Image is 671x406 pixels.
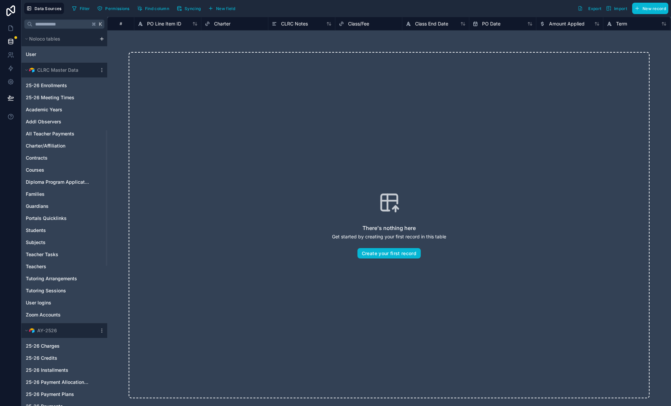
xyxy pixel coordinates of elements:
[26,82,67,89] span: 25-26 Enrollments
[26,379,89,386] span: 25-26 Payment Allocations (junction)
[26,367,68,373] span: 25-26 Installments
[23,65,96,75] button: Airtable LogoCLRC Master Data
[348,20,369,27] span: Class/Fee
[26,251,89,258] a: Teacher Tasks
[206,3,238,13] button: New field
[105,6,129,11] span: Permissions
[26,106,89,113] a: Academic Years
[23,326,96,335] button: Airtable LogoAY-2526
[26,130,89,137] a: All Teacher Payments
[26,215,89,222] a: Portals Quicklinks
[23,249,106,260] div: Teacher Tasks
[26,51,83,58] a: User
[26,203,49,210] span: Guardians
[23,285,106,296] div: Tutoring Sessions
[26,142,65,149] span: Charter/Affiliation
[23,273,106,284] div: Tutoring Arrangements
[26,94,89,101] a: 25-26 Meeting Times
[26,94,74,101] span: 25-26 Meeting Times
[643,6,666,11] span: New record
[549,20,585,27] span: Amount Applied
[37,327,57,334] span: AY-2526
[26,142,89,149] a: Charter/Affiliation
[26,51,36,58] span: User
[26,130,74,137] span: All Teacher Payments
[604,3,629,14] button: Import
[629,3,668,14] a: New record
[29,36,60,42] span: Noloco tables
[482,20,500,27] span: PO Date
[26,343,60,349] span: 25-26 Charges
[23,165,106,175] div: Courses
[26,191,45,197] span: Families
[23,49,106,60] div: User
[23,153,106,163] div: Contracts
[174,3,203,13] button: Syncing
[23,297,106,308] div: User logins
[26,367,89,373] a: 25-26 Installments
[362,224,416,232] h2: There's nothing here
[216,6,235,11] span: New field
[135,3,172,13] button: Find column
[281,20,308,27] span: CLRC Notes
[26,251,58,258] span: Teacher Tasks
[26,311,89,318] a: Zoom Accounts
[23,213,106,224] div: Portals Quicklinks
[26,391,89,398] a: 25-26 Payment Plans
[95,3,134,13] a: Permissions
[614,6,627,11] span: Import
[26,191,89,197] a: Families
[26,215,67,222] span: Portals Quicklinks
[23,237,106,248] div: Subjects
[23,201,106,212] div: Guardians
[145,6,169,11] span: Find column
[37,67,78,73] span: CLRC Master Data
[26,355,57,361] span: 25-26 Credits
[26,118,61,125] span: Addl Observers
[24,3,64,14] button: Data Sources
[26,167,89,173] a: Courses
[23,80,106,91] div: 25-26 Enrollments
[23,189,106,199] div: Families
[26,106,62,113] span: Academic Years
[26,118,89,125] a: Addl Observers
[174,3,206,13] a: Syncing
[26,343,89,349] a: 25-26 Charges
[23,140,106,151] div: Charter/Affiliation
[35,6,62,11] span: Data Sources
[26,287,66,294] span: Tutoring Sessions
[26,391,74,398] span: 25-26 Payment Plans
[23,353,106,363] div: 25-26 Credits
[632,3,668,14] button: New record
[23,261,106,272] div: Teachers
[23,92,106,103] div: 25-26 Meeting Times
[23,34,96,44] button: Noloco tables
[26,179,89,185] a: Diploma Program Applications
[616,20,627,27] span: Term
[214,20,230,27] span: Charter
[575,3,604,14] button: Export
[26,355,89,361] a: 25-26 Credits
[26,263,46,270] span: Teachers
[26,155,48,161] span: Contracts
[23,128,106,139] div: All Teacher Payments
[26,155,89,161] a: Contracts
[23,389,106,400] div: 25-26 Payment Plans
[98,22,103,26] span: K
[185,6,201,11] span: Syncing
[26,287,89,294] a: Tutoring Sessions
[26,275,77,282] span: Tutoring Arrangements
[26,263,89,270] a: Teachers
[26,227,46,234] span: Students
[26,275,89,282] a: Tutoring Arrangements
[113,21,129,26] div: #
[357,248,421,259] button: Create your first record
[147,20,181,27] span: PO Line Item ID
[26,311,61,318] span: Zoom Accounts
[69,3,92,13] button: Filter
[26,299,89,306] a: User logins
[23,116,106,127] div: Addl Observers
[26,227,89,234] a: Students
